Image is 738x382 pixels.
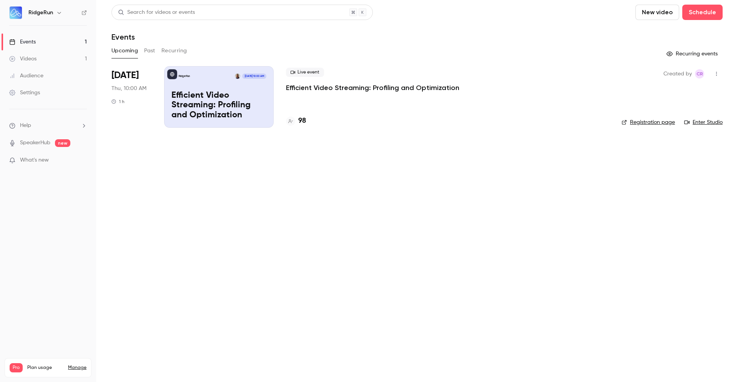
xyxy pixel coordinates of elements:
[286,83,459,92] a: Efficient Video Streaming: Profiling and Optimization
[682,5,723,20] button: Schedule
[144,45,155,57] button: Past
[9,122,87,130] li: help-dropdown-opener
[20,139,50,147] a: SpeakerHub
[9,72,43,80] div: Audience
[10,363,23,372] span: Pro
[179,74,190,78] p: RidgeRun
[164,66,274,128] a: Efficient Video Streaming: Profiling and OptimizationRidgeRunMichael Grüner[DATE] 10:00 AMEfficie...
[298,116,306,126] h4: 98
[622,118,675,126] a: Registration page
[242,73,266,79] span: [DATE] 10:00 AM
[663,48,723,60] button: Recurring events
[68,365,86,371] a: Manage
[118,8,195,17] div: Search for videos or events
[286,116,306,126] a: 98
[9,89,40,97] div: Settings
[111,32,135,42] h1: Events
[161,45,187,57] button: Recurring
[695,69,704,78] span: Carlos Rodriguez
[111,85,146,92] span: Thu, 10:00 AM
[9,38,36,46] div: Events
[171,91,266,120] p: Efficient Video Streaming: Profiling and Optimization
[235,73,240,79] img: Michael Grüner
[10,7,22,19] img: RidgeRun
[684,118,723,126] a: Enter Studio
[27,365,63,371] span: Plan usage
[111,69,139,82] span: [DATE]
[111,98,125,105] div: 1 h
[20,122,31,130] span: Help
[9,55,37,63] div: Videos
[663,69,692,78] span: Created by
[20,156,49,164] span: What's new
[635,5,679,20] button: New video
[111,45,138,57] button: Upcoming
[696,69,703,78] span: CR
[55,139,70,147] span: new
[28,9,53,17] h6: RidgeRun
[286,68,324,77] span: Live event
[111,66,152,128] div: Oct 23 Thu, 10:00 AM (America/Costa Rica)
